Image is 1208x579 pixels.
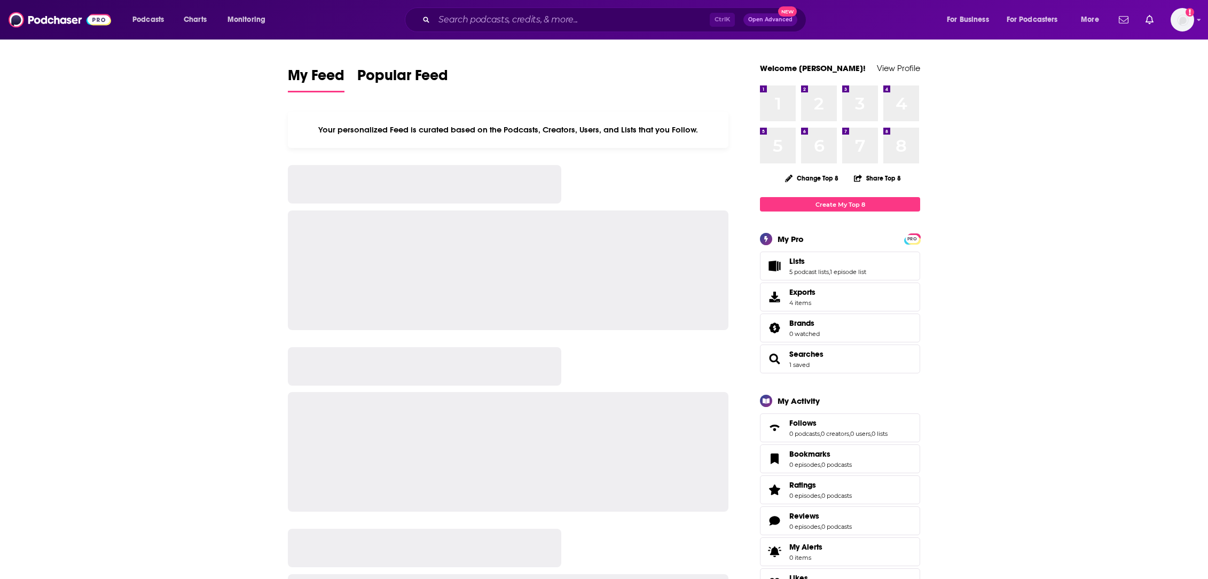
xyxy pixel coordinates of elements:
span: 0 items [789,554,822,561]
a: Bookmarks [789,449,852,459]
img: Podchaser - Follow, Share and Rate Podcasts [9,10,111,30]
span: Brands [789,318,814,328]
span: 4 items [789,299,815,307]
span: Lists [760,252,920,280]
span: Ratings [789,480,816,490]
span: Open Advanced [748,17,793,22]
span: My Alerts [764,544,785,559]
a: Brands [764,320,785,335]
input: Search podcasts, credits, & more... [434,11,710,28]
span: New [778,6,797,17]
a: Charts [177,11,213,28]
span: Bookmarks [789,449,830,459]
span: Monitoring [228,12,265,27]
span: , [820,461,821,468]
span: Searches [760,345,920,373]
a: Show notifications dropdown [1141,11,1158,29]
span: Podcasts [132,12,164,27]
a: 5 podcast lists [789,268,829,276]
button: open menu [1000,11,1073,28]
span: PRO [906,235,919,243]
span: For Business [947,12,989,27]
a: 0 episodes [789,523,820,530]
span: Reviews [789,511,819,521]
span: Follows [789,418,817,428]
a: Reviews [764,513,785,528]
a: PRO [906,234,919,242]
a: Exports [760,283,920,311]
button: Show profile menu [1171,8,1194,32]
div: My Pro [778,234,804,244]
a: 1 episode list [830,268,866,276]
a: 1 saved [789,361,810,369]
span: Charts [184,12,207,27]
a: View Profile [877,63,920,73]
span: , [820,492,821,499]
span: My Feed [288,66,344,91]
a: Follows [789,418,888,428]
button: open menu [220,11,279,28]
span: , [820,523,821,530]
a: Searches [789,349,823,359]
span: Exports [764,289,785,304]
button: Open AdvancedNew [743,13,797,26]
a: 0 watched [789,330,820,338]
svg: Add a profile image [1186,8,1194,17]
span: Lists [789,256,805,266]
span: My Alerts [789,542,822,552]
a: Brands [789,318,820,328]
a: Ratings [789,480,852,490]
div: My Activity [778,396,820,406]
span: Logged in as LindaBurns [1171,8,1194,32]
a: Reviews [789,511,852,521]
a: 0 podcasts [821,492,852,499]
a: 0 episodes [789,461,820,468]
div: Your personalized Feed is curated based on the Podcasts, Creators, Users, and Lists that you Follow. [288,112,728,148]
a: 0 podcasts [789,430,820,437]
a: Popular Feed [357,66,448,92]
a: Lists [764,259,785,273]
div: Search podcasts, credits, & more... [415,7,817,32]
span: , [829,268,830,276]
a: Bookmarks [764,451,785,466]
a: Show notifications dropdown [1115,11,1133,29]
span: , [870,430,872,437]
a: Searches [764,351,785,366]
a: 0 lists [872,430,888,437]
a: Welcome [PERSON_NAME]! [760,63,866,73]
button: Share Top 8 [853,168,901,189]
span: Bookmarks [760,444,920,473]
span: Ctrl K [710,13,735,27]
a: My Feed [288,66,344,92]
a: Ratings [764,482,785,497]
a: 0 podcasts [821,461,852,468]
span: Reviews [760,506,920,535]
a: Create My Top 8 [760,197,920,212]
span: Exports [789,287,815,297]
button: Change Top 8 [779,171,845,185]
button: open menu [939,11,1002,28]
a: 0 creators [821,430,849,437]
span: Follows [760,413,920,442]
span: For Podcasters [1007,12,1058,27]
button: open menu [125,11,178,28]
button: open menu [1073,11,1112,28]
a: 0 podcasts [821,523,852,530]
span: More [1081,12,1099,27]
span: , [849,430,850,437]
a: 0 users [850,430,870,437]
span: Popular Feed [357,66,448,91]
a: Follows [764,420,785,435]
span: Brands [760,314,920,342]
a: My Alerts [760,537,920,566]
span: , [820,430,821,437]
a: Lists [789,256,866,266]
a: 0 episodes [789,492,820,499]
img: User Profile [1171,8,1194,32]
span: Ratings [760,475,920,504]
